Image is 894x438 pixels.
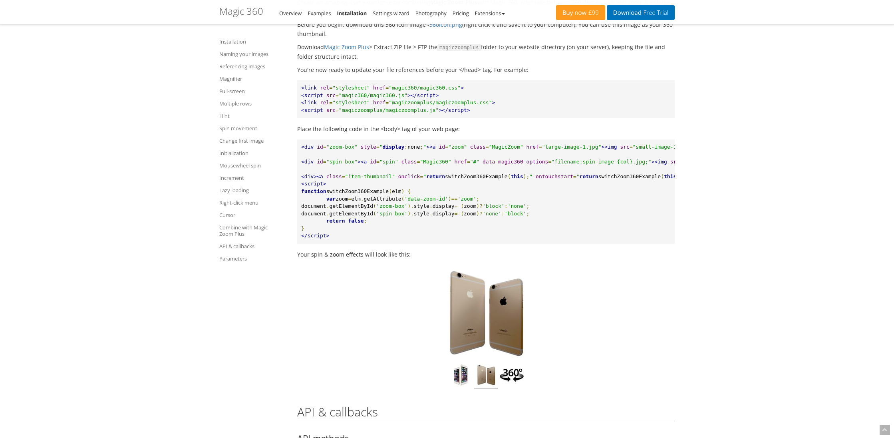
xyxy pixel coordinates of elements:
[455,203,458,209] span: =
[301,181,326,187] span: <script>
[326,107,336,113] span: src
[342,173,345,179] span: =
[376,144,379,150] span: =
[297,65,675,74] p: You're now ready to update your file references before your </head> tag. For example:
[420,159,451,165] span: "Magic360"
[373,100,385,106] span: href
[301,173,323,179] span: <div><a
[526,203,530,209] span: ;
[301,233,329,239] span: </script>
[219,136,287,145] a: Change first image
[320,85,329,91] span: rel
[404,196,448,202] span: 'data-zoom-id'
[401,196,404,202] span: (
[219,123,287,133] a: Spin movement
[337,10,367,17] a: Installation
[379,159,398,165] span: "spin"
[483,159,548,165] span: data-magic360-options
[505,211,526,217] span: 'block'
[426,173,445,179] span: return
[364,196,401,202] span: getAttribute
[326,188,389,194] span: switchZoom360Example
[556,5,605,20] a: Buy now£99
[539,144,542,150] span: =
[389,100,492,106] span: "magiczoomplus/magiczoomplus.css"
[461,85,464,91] span: >
[407,144,420,150] span: none
[470,159,479,165] span: "#"
[326,159,358,165] span: "spin-box"
[445,144,448,150] span: =
[301,188,326,194] span: function
[301,107,323,113] span: <script
[326,211,330,217] span: .
[423,144,426,150] span: "
[439,107,470,113] span: ></script>
[457,196,476,202] span: 'zoom'
[476,196,479,202] span: ;
[219,49,287,59] a: Naming your images
[633,144,692,150] span: "small-image-1.jpg"
[620,144,629,150] span: src
[455,211,458,217] span: =
[548,159,551,165] span: =
[329,85,332,91] span: =
[301,92,323,98] span: <script
[489,144,523,150] span: "MagicZoom"
[486,144,489,150] span: =
[385,85,389,91] span: =
[429,203,433,209] span: .
[297,250,675,259] p: Your spin & zoom effects will look like this:
[464,203,476,209] span: zoom
[324,43,369,51] a: Magic Zoom Plus
[219,6,263,16] h1: Magic 360
[461,203,464,209] span: (
[219,173,287,183] a: Increment
[467,159,470,165] span: =
[476,211,483,217] span: )?
[433,203,455,209] span: display
[576,173,580,179] span: "
[423,173,426,179] span: "
[573,173,576,179] span: =
[414,211,429,217] span: style
[317,159,323,165] span: id
[219,210,287,220] a: Cursor
[664,173,676,179] span: this
[219,148,287,158] a: Initialization
[448,144,467,150] span: "zoom"
[219,37,287,46] a: Installation
[407,92,439,98] span: ></script>
[219,223,287,239] a: Combine with Magic Zoom Plus
[401,188,404,194] span: )
[339,107,439,113] span: "magiczoomplus/magiczoomplus.js"
[219,241,287,251] a: API & callbacks
[373,211,376,217] span: (
[448,196,457,202] span: )==
[407,188,411,194] span: {
[385,100,389,106] span: =
[339,92,407,98] span: "magic360/magic360.js"
[661,173,664,179] span: (
[536,173,573,179] span: ontouchstart
[429,211,433,217] span: .
[301,100,317,106] span: <link
[630,144,633,150] span: =
[404,144,407,150] span: :
[370,159,376,165] span: id
[414,203,429,209] span: style
[376,211,407,217] span: 'spin-box'
[475,10,505,17] a: Extensions
[415,10,447,17] a: Photography
[526,144,539,150] span: href
[586,10,599,16] span: £99
[301,85,317,91] span: <link
[323,144,326,150] span: =
[326,203,330,209] span: .
[433,211,455,217] span: display
[219,62,287,71] a: Referencing images
[601,144,617,150] span: ><img
[326,144,358,150] span: "zoom-box"
[383,144,405,150] span: display
[455,159,467,165] span: href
